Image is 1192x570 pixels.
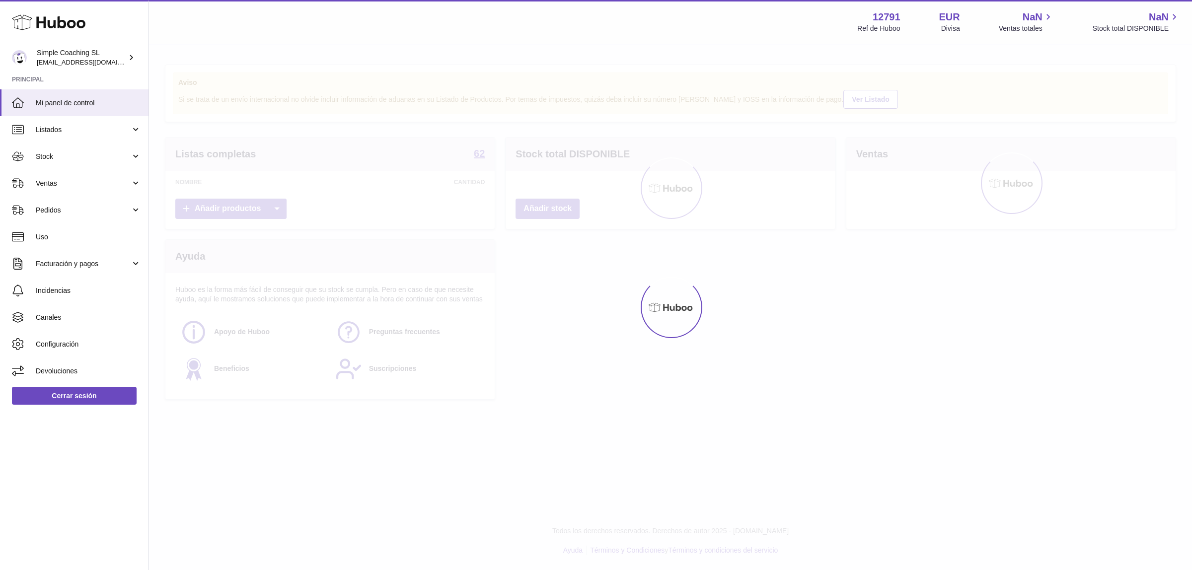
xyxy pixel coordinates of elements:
[36,366,141,376] span: Devoluciones
[873,10,900,24] strong: 12791
[36,232,141,242] span: Uso
[999,24,1054,33] span: Ventas totales
[857,24,900,33] div: Ref de Huboo
[37,48,126,67] div: Simple Coaching SL
[36,98,141,108] span: Mi panel de control
[941,24,960,33] div: Divisa
[12,387,137,405] a: Cerrar sesión
[36,206,131,215] span: Pedidos
[36,179,131,188] span: Ventas
[1023,10,1043,24] span: NaN
[999,10,1054,33] a: NaN Ventas totales
[36,340,141,349] span: Configuración
[37,58,146,66] span: [EMAIL_ADDRESS][DOMAIN_NAME]
[1149,10,1169,24] span: NaN
[1093,24,1180,33] span: Stock total DISPONIBLE
[36,152,131,161] span: Stock
[12,50,27,65] img: internalAdmin-12791@internal.huboo.com
[36,125,131,135] span: Listados
[36,313,141,322] span: Canales
[939,10,960,24] strong: EUR
[36,286,141,295] span: Incidencias
[1093,10,1180,33] a: NaN Stock total DISPONIBLE
[36,259,131,269] span: Facturación y pagos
